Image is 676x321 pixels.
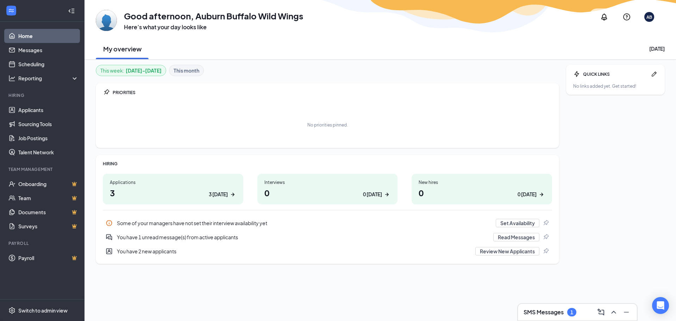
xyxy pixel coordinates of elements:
[110,179,236,185] div: Applications
[103,244,552,258] a: UserEntityYou have 2 new applicantsReview New ApplicantsPin
[646,14,652,20] div: AB
[106,234,113,241] svg: DoubleChatActive
[103,230,552,244] a: DoubleChatActiveYou have 1 unread message(s) from active applicantsRead MessagesPin
[18,29,79,43] a: Home
[524,308,564,316] h3: SMS Messages
[264,187,391,199] h1: 0
[18,131,79,145] a: Job Postings
[103,216,552,230] a: InfoSome of your managers have not set their interview availability yetSet AvailabilityPin
[573,83,658,89] div: No links added yet. Get started!
[542,234,549,241] svg: Pin
[8,307,15,314] svg: Settings
[570,309,573,315] div: 1
[18,117,79,131] a: Sourcing Tools
[649,45,665,52] div: [DATE]
[117,248,471,255] div: You have 2 new applicants
[103,244,552,258] div: You have 2 new applicants
[103,44,142,53] h2: My overview
[257,174,398,204] a: Interviews00 [DATE]ArrowRight
[100,67,162,74] div: This week :
[18,57,79,71] a: Scheduling
[18,75,79,82] div: Reporting
[8,92,77,98] div: Hiring
[229,191,236,198] svg: ArrowRight
[18,251,79,265] a: PayrollCrown
[8,7,15,14] svg: WorkstreamLogo
[174,67,199,74] b: This month
[106,248,113,255] svg: UserEntity
[595,307,606,318] button: ComposeMessage
[124,10,303,22] h1: Good afternoon, Auburn Buffalo Wild Wings
[652,297,669,314] div: Open Intercom Messenger
[209,191,228,198] div: 3 [DATE]
[18,103,79,117] a: Applicants
[597,308,605,316] svg: ComposeMessage
[117,220,492,227] div: Some of your managers have not set their interview availability yet
[103,161,552,167] div: HIRING
[18,219,79,233] a: SurveysCrown
[8,75,15,82] svg: Analysis
[117,234,489,241] div: You have 1 unread message(s) from active applicants
[18,177,79,191] a: OnboardingCrown
[622,308,631,316] svg: Minimize
[419,179,545,185] div: New hires
[412,174,552,204] a: New hires00 [DATE]ArrowRight
[113,89,552,95] div: PRIORITIES
[110,187,236,199] h1: 3
[542,248,549,255] svg: Pin
[68,7,75,14] svg: Collapse
[124,23,303,31] h3: Here’s what your day looks like
[496,219,539,227] button: Set Availability
[383,191,390,198] svg: ArrowRight
[573,70,580,78] svg: Bolt
[18,145,79,159] a: Talent Network
[363,191,382,198] div: 0 [DATE]
[18,307,68,314] div: Switch to admin view
[307,122,348,128] div: No priorities pinned.
[609,308,618,316] svg: ChevronUp
[518,191,537,198] div: 0 [DATE]
[542,220,549,227] svg: Pin
[493,233,539,241] button: Read Messages
[651,70,658,78] svg: Pen
[103,230,552,244] div: You have 1 unread message(s) from active applicants
[419,187,545,199] h1: 0
[18,205,79,219] a: DocumentsCrown
[475,247,539,255] button: Review New Applicants
[607,307,619,318] button: ChevronUp
[264,179,391,185] div: Interviews
[126,67,162,74] b: [DATE] - [DATE]
[583,71,648,77] div: QUICK LINKS
[96,10,117,31] img: Auburn Buffalo Wild Wings
[103,216,552,230] div: Some of your managers have not set their interview availability yet
[8,240,77,246] div: Payroll
[600,13,608,21] svg: Notifications
[103,89,110,96] svg: Pin
[538,191,545,198] svg: ArrowRight
[8,166,77,172] div: Team Management
[103,174,243,204] a: Applications33 [DATE]ArrowRight
[620,307,631,318] button: Minimize
[622,13,631,21] svg: QuestionInfo
[18,43,79,57] a: Messages
[18,191,79,205] a: TeamCrown
[106,220,113,227] svg: Info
